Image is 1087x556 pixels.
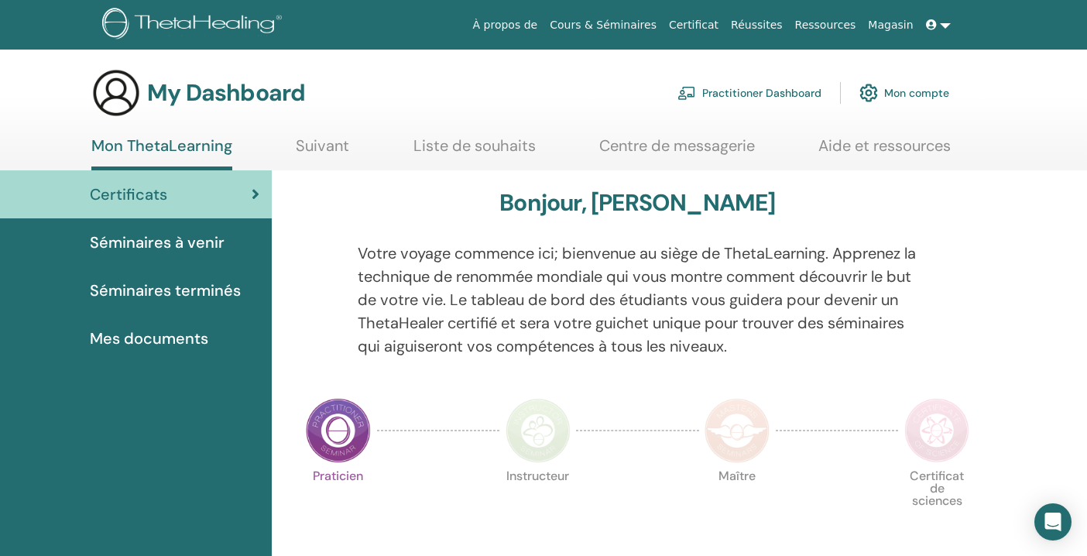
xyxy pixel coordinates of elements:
h3: Bonjour, [PERSON_NAME] [499,189,775,217]
div: Open Intercom Messenger [1034,503,1072,541]
a: Réussites [725,11,788,39]
p: Certificat de sciences [904,470,969,535]
a: Mon ThetaLearning [91,136,232,170]
span: Séminaires terminés [90,279,241,302]
img: generic-user-icon.jpg [91,68,141,118]
img: Instructor [506,398,571,463]
a: Cours & Séminaires [543,11,663,39]
p: Votre voyage commence ici; bienvenue au siège de ThetaLearning. Apprenez la technique de renommée... [358,242,917,358]
img: chalkboard-teacher.svg [677,86,696,100]
a: Certificat [663,11,725,39]
span: Certificats [90,183,167,206]
img: logo.png [102,8,287,43]
span: Mes documents [90,327,208,350]
a: Centre de messagerie [599,136,755,166]
img: cog.svg [859,80,878,106]
img: Certificate of Science [904,398,969,463]
a: Magasin [862,11,919,39]
p: Instructeur [506,470,571,535]
img: Master [705,398,770,463]
a: Aide et ressources [818,136,951,166]
p: Maître [705,470,770,535]
span: Séminaires à venir [90,231,225,254]
h3: My Dashboard [147,79,305,107]
p: Praticien [306,470,371,535]
a: Practitioner Dashboard [677,76,821,110]
a: Mon compte [859,76,949,110]
img: Practitioner [306,398,371,463]
a: Suivant [296,136,349,166]
a: Ressources [789,11,862,39]
a: Liste de souhaits [413,136,536,166]
a: À propos de [467,11,544,39]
